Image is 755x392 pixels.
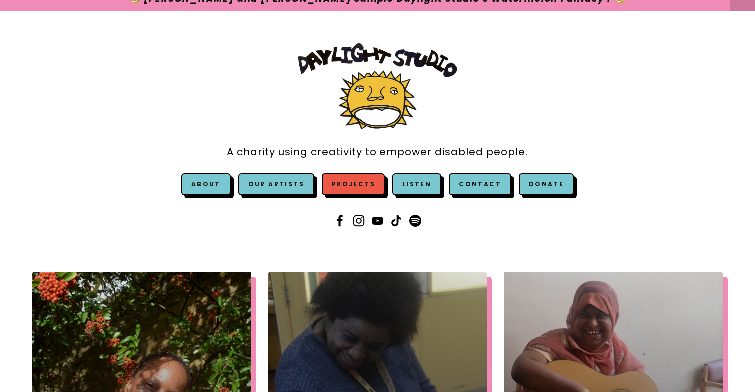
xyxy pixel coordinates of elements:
a: Contact [449,173,511,195]
a: About [191,180,221,188]
a: Listen [402,180,431,188]
a: Projects [322,173,385,195]
a: Our Artists [238,173,314,195]
a: Donate [519,173,574,195]
img: Daylight Studio [298,43,457,129]
a: A charity using creativity to empower disabled people. [227,141,528,163]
